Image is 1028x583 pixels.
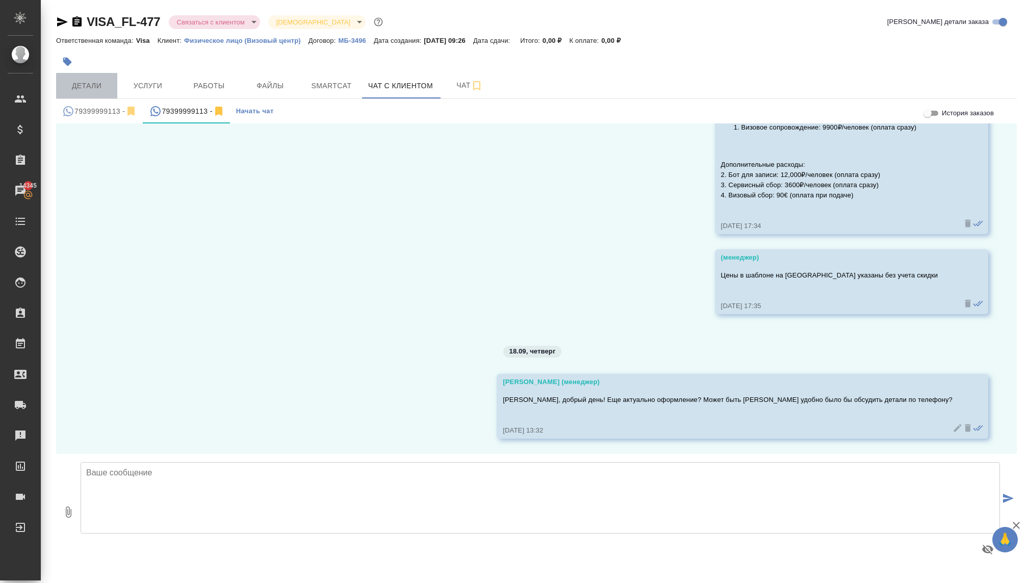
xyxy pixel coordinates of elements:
button: Скопировать ссылку для ЯМессенджера [56,16,68,28]
button: Добавить тэг [56,50,79,73]
p: Visa [136,37,158,44]
p: Дата сдачи: [473,37,512,44]
button: 🙏 [992,527,1018,552]
span: Smartcat [307,80,356,92]
div: [PERSON_NAME] (менеджер) [503,377,953,387]
p: Цены в шаблоне на [GEOGRAPHIC_DATA] указаны без учета скидки [721,270,953,281]
div: Связаться с клиентом [169,15,260,29]
span: Работы [185,80,234,92]
button: Начать чат [231,99,279,123]
span: Услуги [123,80,172,92]
span: Файлы [246,80,295,92]
p: Дополнительные расходы: 2. Бот для записи: 12,000₽/человек (оплата сразу) 3. Сервисный сбор: 3600... [721,160,953,200]
p: [PERSON_NAME], добрый день! Еще актуально оформление? Может быть [PERSON_NAME] удобно было бы обс... [503,395,953,405]
span: 14345 [13,181,43,191]
p: Клиент: [158,37,184,44]
button: Связаться с клиентом [174,18,248,27]
p: 18.09, четверг [509,346,556,357]
span: История заказов [942,108,994,118]
p: МБ-3496 [338,37,373,44]
a: 14345 [3,178,38,204]
button: [DEMOGRAPHIC_DATA] [273,18,353,27]
div: Связаться с клиентом [268,15,366,29]
div: (менеджер) [721,252,953,263]
p: Итого: [520,37,542,44]
p: 0,00 ₽ [601,37,628,44]
span: Чат с клиентом [368,80,433,92]
p: К оплате: [570,37,602,44]
p: Договор: [309,37,339,44]
div: simple tabs example [56,99,1017,123]
button: Предпросмотр [975,537,1000,562]
span: [PERSON_NAME] детали заказа [887,17,989,27]
p: 0,00 ₽ [543,37,570,44]
svg: Подписаться [471,80,483,92]
p: Физическое лицо (Визовый центр) [184,37,309,44]
span: Детали [62,80,111,92]
div: 79399999113 (Ксения) - (undefined) [149,105,224,118]
button: Скопировать ссылку [71,16,83,28]
a: VISA_FL-477 [87,15,161,29]
button: Доп статусы указывают на важность/срочность заказа [372,15,385,29]
span: Чат [445,79,494,92]
a: Физическое лицо (Визовый центр) [184,36,309,44]
span: Начать чат [236,106,274,117]
li: Визовое сопровождение: 9900₽/человек (оплата сразу) [741,122,953,133]
p: [DATE] 09:26 [424,37,473,44]
a: МБ-3496 [338,36,373,44]
div: [DATE] 17:35 [721,301,953,311]
div: 79399999113 (Ксения) - (undefined) [62,105,137,118]
div: [DATE] 13:32 [503,425,953,436]
p: Ответственная команда: [56,37,136,44]
span: 🙏 [996,529,1014,550]
div: [DATE] 17:34 [721,221,953,231]
p: Дата создания: [374,37,424,44]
